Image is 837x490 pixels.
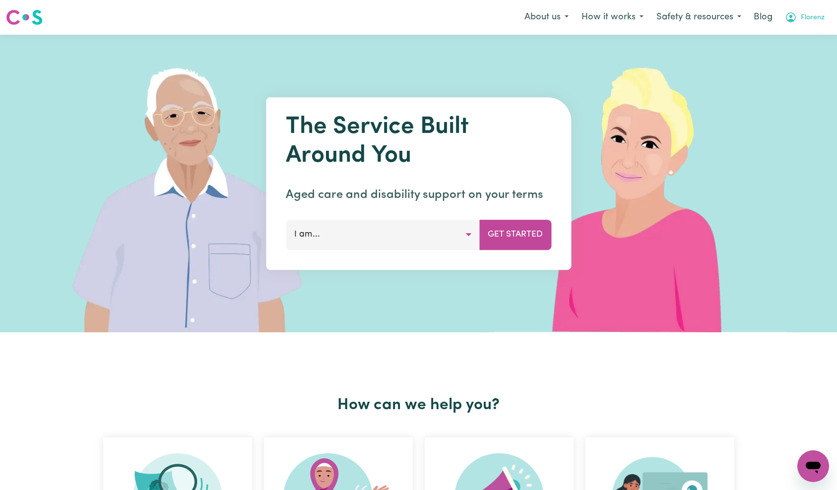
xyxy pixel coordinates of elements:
[6,6,43,29] a: Careseekers logo
[575,7,650,28] button: How it works
[778,7,831,28] button: My Account
[748,6,778,28] a: Blog
[479,220,551,249] button: Get Started
[286,220,480,249] button: I am...
[97,396,740,415] h2: How can we help you?
[518,7,575,28] button: About us
[286,186,551,204] p: Aged care and disability support on your terms
[650,7,748,28] button: Safety & resources
[286,113,551,170] h1: The Service Built Around You
[801,12,825,23] span: Florenz
[6,8,43,26] img: Careseekers logo
[797,450,829,482] iframe: Button to launch messaging window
